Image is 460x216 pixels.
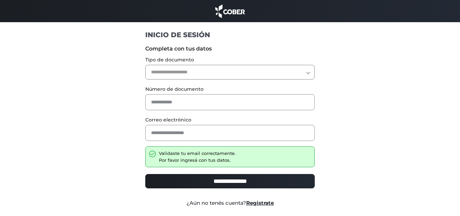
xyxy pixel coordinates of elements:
div: Validaste tu email correctamente. Por favor ingresá con tus datos. [159,150,236,163]
label: Tipo de documento [145,56,315,63]
h1: INICIO DE SESIÓN [145,30,315,39]
label: Completa con tus datos [145,45,315,53]
div: ¿Aún no tenés cuenta? [140,199,320,207]
label: Correo electrónico [145,116,315,124]
label: Número de documento [145,86,315,93]
img: cober_marca.png [213,3,247,19]
a: Registrate [246,200,274,206]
